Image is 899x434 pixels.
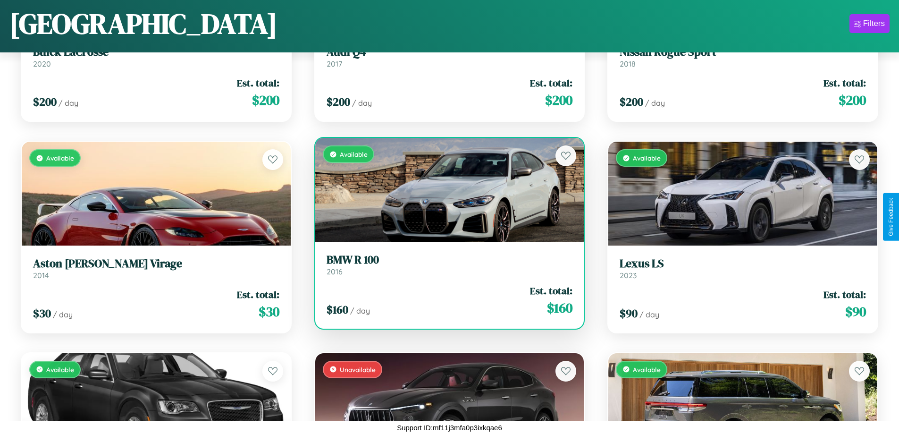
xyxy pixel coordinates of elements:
span: / day [350,306,370,315]
h1: [GEOGRAPHIC_DATA] [9,4,277,43]
span: 2016 [327,267,343,276]
a: Aston [PERSON_NAME] Virage2014 [33,257,279,280]
span: 2014 [33,271,49,280]
button: Filters [849,14,890,33]
span: / day [639,310,659,319]
span: $ 30 [259,302,279,321]
span: Est. total: [530,284,572,298]
span: / day [352,98,372,108]
h3: Buick LaCrosse [33,45,279,59]
h3: Audi Q4 [327,45,573,59]
span: 2020 [33,59,51,68]
span: $ 200 [33,94,57,110]
span: $ 200 [839,91,866,110]
span: 2018 [620,59,636,68]
span: Est. total: [530,76,572,90]
span: Available [633,366,661,374]
a: Lexus LS2023 [620,257,866,280]
span: Est. total: [237,76,279,90]
span: $ 90 [845,302,866,321]
a: BMW R 1002016 [327,253,573,276]
p: Support ID: mf11j3mfa0p3ixkqae6 [397,421,502,434]
span: $ 200 [620,94,643,110]
span: Est. total: [823,288,866,301]
h3: BMW R 100 [327,253,573,267]
span: Est. total: [823,76,866,90]
h3: Lexus LS [620,257,866,271]
span: / day [59,98,78,108]
h3: Nissan Rogue Sport [620,45,866,59]
div: Give Feedback [888,198,894,236]
span: Available [46,366,74,374]
span: Est. total: [237,288,279,301]
a: Nissan Rogue Sport2018 [620,45,866,68]
span: / day [53,310,73,319]
span: Available [46,154,74,162]
a: Buick LaCrosse2020 [33,45,279,68]
span: 2017 [327,59,342,68]
span: Available [633,154,661,162]
a: Audi Q42017 [327,45,573,68]
span: $ 30 [33,306,51,321]
span: Available [340,150,368,158]
div: Filters [863,19,885,28]
span: / day [645,98,665,108]
span: Unavailable [340,366,376,374]
span: $ 200 [327,94,350,110]
h3: Aston [PERSON_NAME] Virage [33,257,279,271]
span: $ 160 [327,302,348,317]
span: $ 200 [252,91,279,110]
span: $ 200 [545,91,572,110]
span: $ 90 [620,306,638,321]
span: 2023 [620,271,637,280]
span: $ 160 [547,298,572,317]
